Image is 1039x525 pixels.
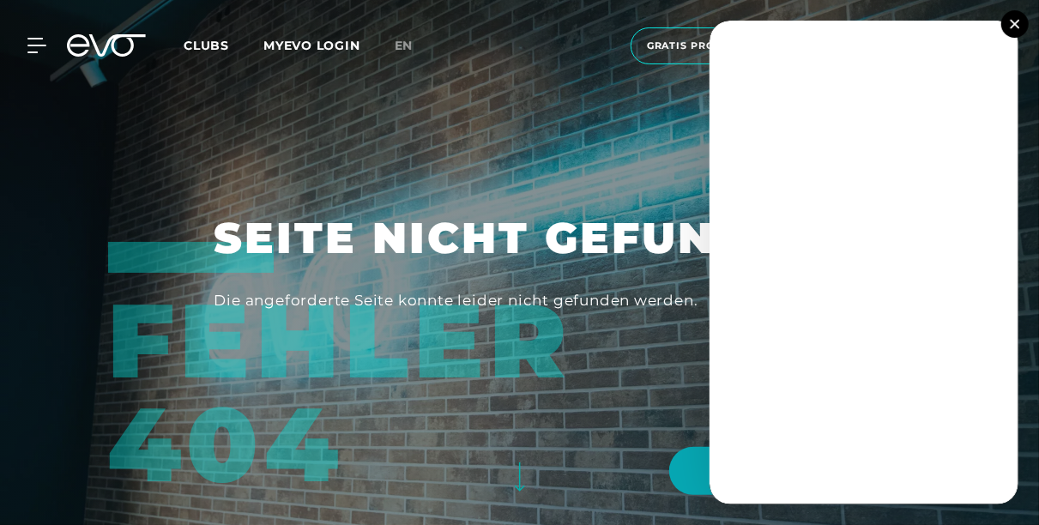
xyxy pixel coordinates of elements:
[647,39,784,53] span: Gratis Probetraining
[395,38,414,53] span: en
[184,38,229,53] span: Clubs
[214,210,825,266] h1: Seite nicht gefunden
[108,242,849,497] div: Fehler 404
[263,38,360,53] a: MYEVO LOGIN
[669,447,1005,495] button: Hallo Athlet! Was möchtest du tun?
[395,36,434,56] a: en
[1010,19,1019,28] img: close.svg
[625,27,806,64] a: Gratis Probetraining
[184,37,263,53] a: Clubs
[214,287,825,314] div: Die angeforderte Seite konnte leider nicht gefunden werden.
